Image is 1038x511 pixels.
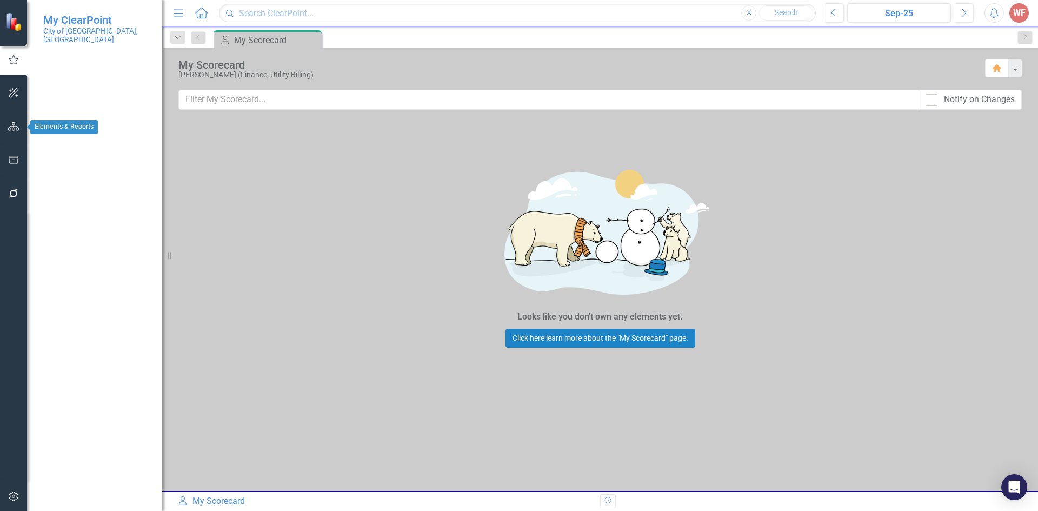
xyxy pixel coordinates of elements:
[438,154,762,309] img: Getting started
[1001,474,1027,500] div: Open Intercom Messenger
[43,26,151,44] small: City of [GEOGRAPHIC_DATA], [GEOGRAPHIC_DATA]
[43,288,151,309] a: Department Welcome
[43,309,151,331] a: Meets budget target - Expenses
[43,198,86,210] a: Alert Inbox
[43,81,151,93] a: My Favorites
[43,101,151,114] a: My Scorecard
[100,248,117,257] div: 50
[30,120,98,134] div: Elements & Reports
[851,7,947,20] div: Sep-25
[847,3,951,23] button: Sep-25
[178,71,974,79] div: [PERSON_NAME] (Finance, Utility Billing)
[219,4,816,23] input: Search ClearPoint...
[1009,3,1029,23] button: WF
[178,59,974,71] div: My Scorecard
[91,198,109,207] div: 0
[517,311,683,323] div: Looks like you don't own any elements yet.
[759,5,813,21] button: Search
[177,495,592,508] div: My Scorecard
[43,342,151,354] a: Recycle Bin
[43,61,151,73] a: My Updates
[178,90,919,110] input: Filter My Scorecard...
[99,148,116,157] div: 0
[43,248,95,261] a: Page Exports
[944,94,1015,106] div: Notify on Changes
[43,216,151,237] div: No Alerts Available
[43,148,94,160] a: My Mentions
[43,14,151,26] span: My ClearPoint
[234,34,319,47] div: My Scorecard
[775,8,798,17] span: Search
[43,266,151,288] a: Meets budget target - Expenses
[505,329,695,348] a: Click here learn more about the "My Scorecard" page.
[43,165,151,187] div: No Mentions Available
[5,12,24,31] img: ClearPoint Strategy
